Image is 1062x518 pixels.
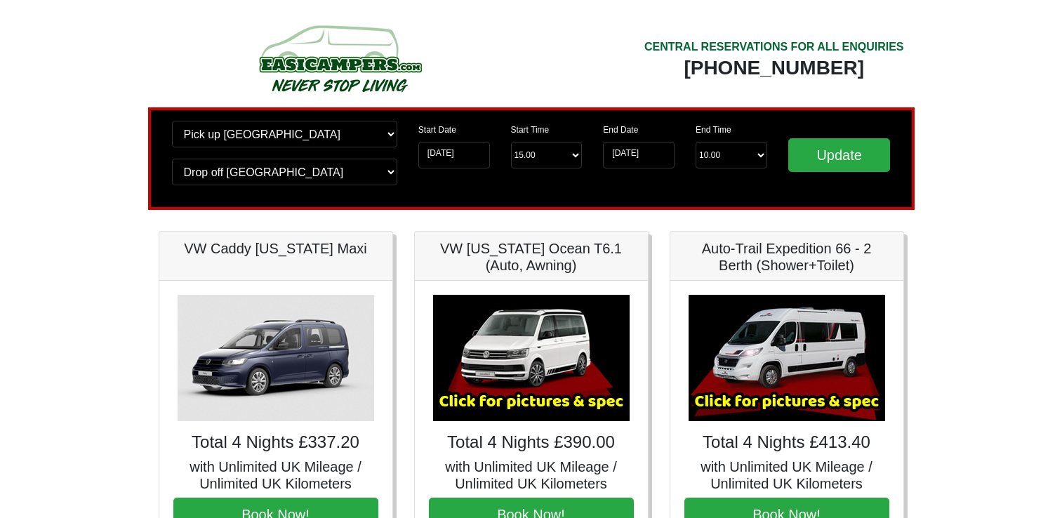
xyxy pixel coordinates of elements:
h4: Total 4 Nights £413.40 [684,432,889,453]
label: Start Time [511,124,550,136]
input: Start Date [418,142,490,168]
h4: Total 4 Nights £390.00 [429,432,634,453]
h4: Total 4 Nights £337.20 [173,432,378,453]
img: campers-checkout-logo.png [206,20,473,97]
input: Update [788,138,891,172]
h5: VW [US_STATE] Ocean T6.1 (Auto, Awning) [429,240,634,274]
label: End Time [696,124,731,136]
label: End Date [603,124,638,136]
div: [PHONE_NUMBER] [644,55,904,81]
h5: with Unlimited UK Mileage / Unlimited UK Kilometers [173,458,378,492]
img: VW California Ocean T6.1 (Auto, Awning) [433,295,630,421]
h5: with Unlimited UK Mileage / Unlimited UK Kilometers [429,458,634,492]
label: Start Date [418,124,456,136]
h5: VW Caddy [US_STATE] Maxi [173,240,378,257]
img: VW Caddy California Maxi [178,295,374,421]
h5: with Unlimited UK Mileage / Unlimited UK Kilometers [684,458,889,492]
input: Return Date [603,142,675,168]
img: Auto-Trail Expedition 66 - 2 Berth (Shower+Toilet) [689,295,885,421]
div: CENTRAL RESERVATIONS FOR ALL ENQUIRIES [644,39,904,55]
h5: Auto-Trail Expedition 66 - 2 Berth (Shower+Toilet) [684,240,889,274]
